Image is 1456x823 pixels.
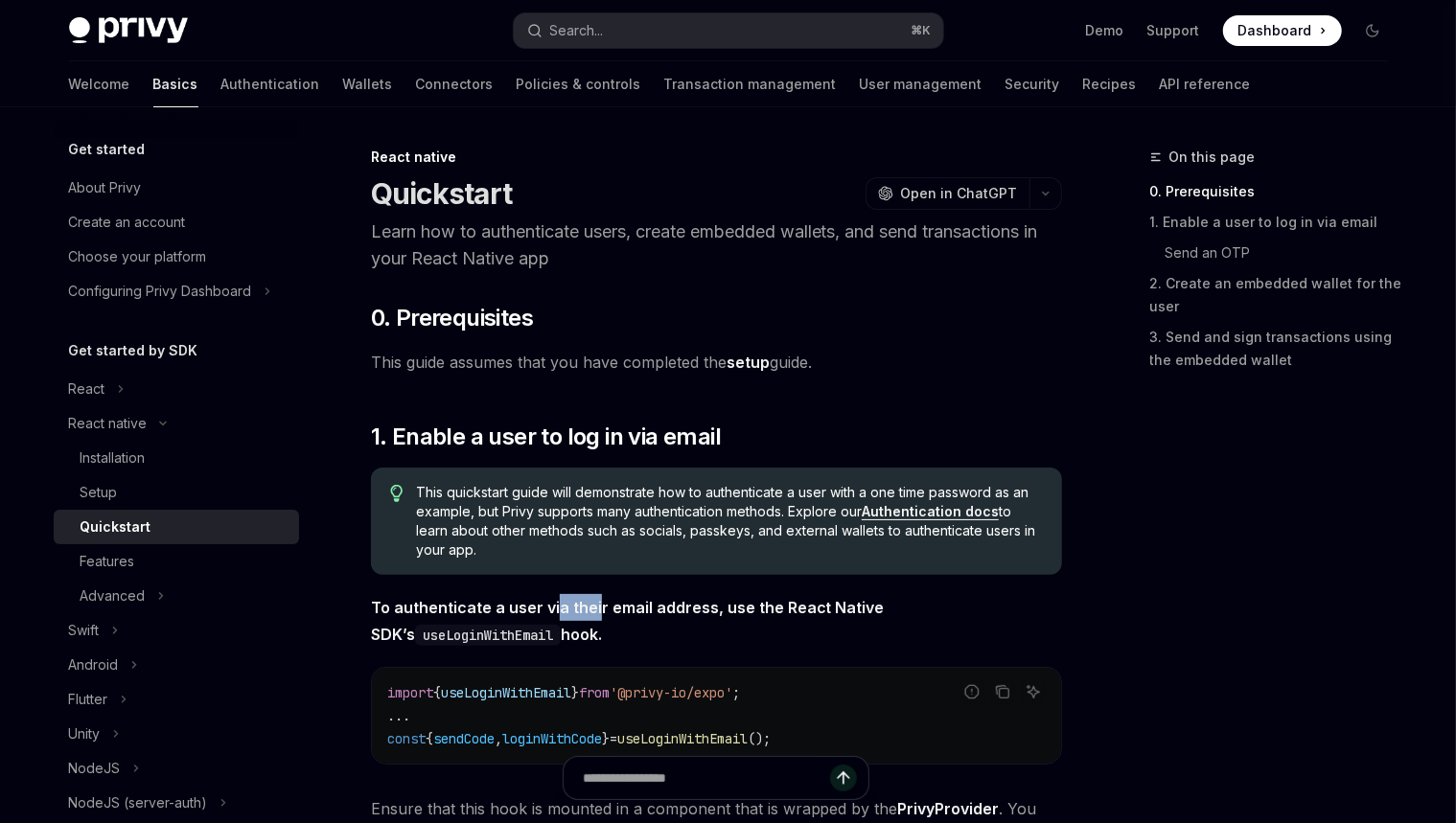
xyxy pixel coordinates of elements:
button: Toggle NodeJS (server-auth) section [54,786,299,820]
span: 1. Enable a user to log in via email [371,422,721,452]
span: 0. Prerequisites [371,303,533,333]
div: Setup [81,481,118,504]
div: Choose your platform [69,245,207,268]
div: Quickstart [81,515,151,538]
span: useLoginWithEmail [617,730,748,747]
a: Authentication docs [862,503,999,520]
button: Toggle React section [54,372,299,406]
button: Ask AI [1021,679,1046,704]
a: Policies & controls [517,61,641,107]
a: Connectors [416,61,494,107]
a: Create an account [54,205,299,240]
a: Security [1005,61,1060,107]
a: Welcome [69,61,130,107]
code: useLoginWithEmail [415,625,561,646]
div: Search... [550,19,604,42]
span: Dashboard [1238,21,1312,40]
a: About Privy [54,171,299,205]
div: NodeJS [69,757,121,780]
button: Report incorrect code [959,679,984,704]
a: Wallets [343,61,393,107]
span: This quickstart guide will demonstrate how to authenticate a user with a one time password as an ... [416,483,1042,560]
span: On this page [1169,146,1256,169]
div: Advanced [81,584,146,607]
span: This guide assumes that you have completed the guide. [371,349,1062,376]
span: { [426,730,433,747]
a: Basics [153,61,198,107]
div: Installation [81,446,146,469]
button: Copy the contents from the code block [990,679,1015,704]
div: Configuring Privy Dashboard [69,280,252,303]
a: 2. Create an embedded wallet for the user [1150,268,1403,322]
div: Unity [69,722,101,745]
span: Open in ChatGPT [901,184,1018,203]
span: ; [732,684,740,701]
button: Toggle React native section [54,406,299,441]
div: Flutter [69,688,108,711]
a: Features [54,544,299,579]
button: Open search [514,13,943,48]
a: Send an OTP [1150,238,1403,268]
div: NodeJS (server-auth) [69,791,208,814]
button: Toggle dark mode [1357,15,1388,46]
button: Toggle Swift section [54,613,299,648]
div: React native [69,412,148,435]
a: Quickstart [54,510,299,544]
h1: Quickstart [371,176,513,211]
a: setup [727,353,770,373]
a: Setup [54,475,299,510]
span: import [387,684,433,701]
span: loginWithCode [502,730,602,747]
a: 0. Prerequisites [1150,176,1403,207]
span: useLoginWithEmail [441,684,571,701]
a: Recipes [1083,61,1137,107]
span: const [387,730,426,747]
span: from [579,684,610,701]
div: Features [81,550,135,573]
a: Installation [54,441,299,475]
strong: To authenticate a user via their email address, use the React Native SDK’s hook. [371,598,885,644]
a: Dashboard [1223,15,1342,46]
a: 1. Enable a user to log in via email [1150,207,1403,238]
button: Toggle Flutter section [54,682,299,717]
img: dark logo [69,17,188,44]
span: ... [387,707,410,724]
div: React [69,377,105,400]
svg: Tip [390,485,404,502]
span: } [602,730,610,747]
button: Toggle Android section [54,648,299,682]
div: React native [371,148,1062,167]
span: } [571,684,579,701]
span: sendCode [433,730,495,747]
p: Learn how to authenticate users, create embedded wallets, and send transactions in your React Nat... [371,218,1062,272]
a: Transaction management [664,61,837,107]
span: { [433,684,441,701]
h5: Get started [69,138,146,161]
button: Send message [830,765,857,791]
a: API reference [1160,61,1251,107]
a: Choose your platform [54,240,299,274]
div: About Privy [69,176,142,199]
span: ⌘ K [912,23,932,38]
div: Create an account [69,211,186,234]
button: Toggle NodeJS section [54,751,299,786]
button: Toggle Unity section [54,717,299,751]
span: (); [748,730,771,747]
a: Support [1147,21,1200,40]
span: , [495,730,502,747]
input: Ask a question... [583,757,830,799]
a: Authentication [221,61,320,107]
a: 3. Send and sign transactions using the embedded wallet [1150,322,1403,376]
h5: Get started by SDK [69,339,198,362]
button: Toggle Advanced section [54,579,299,613]
a: Demo [1086,21,1124,40]
button: Toggle Configuring Privy Dashboard section [54,274,299,309]
span: '@privy-io/expo' [610,684,732,701]
button: Open in ChatGPT [866,177,1029,210]
span: = [610,730,617,747]
div: Swift [69,619,100,642]
div: Android [69,653,119,676]
a: User management [860,61,982,107]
